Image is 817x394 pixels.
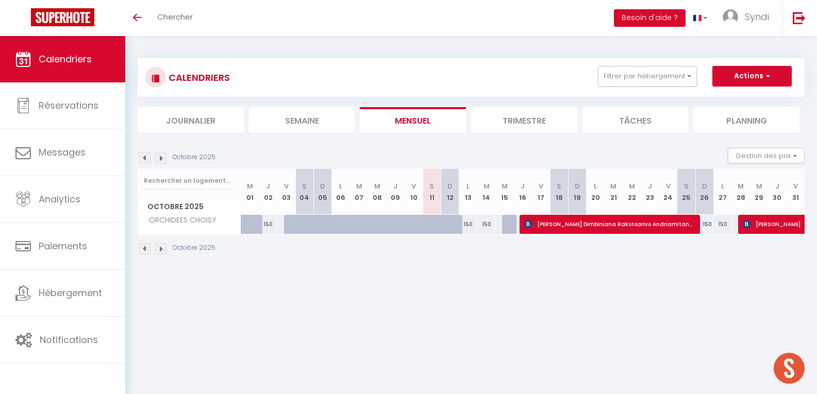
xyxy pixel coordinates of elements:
img: ... [723,9,738,25]
abbr: S [684,181,689,191]
abbr: J [648,181,652,191]
abbr: M [247,181,253,191]
th: 30 [768,169,786,215]
span: Octobre 2025 [138,199,241,214]
th: 05 [314,169,332,215]
div: 150 [713,215,731,234]
abbr: M [610,181,616,191]
th: 24 [659,169,677,215]
th: 11 [423,169,441,215]
span: Syndi [745,10,769,23]
abbr: D [447,181,453,191]
li: Planning [693,107,799,132]
th: 08 [368,169,386,215]
abbr: M [502,181,508,191]
th: 01 [241,169,259,215]
th: 29 [750,169,768,215]
th: 18 [550,169,568,215]
th: 13 [459,169,477,215]
abbr: D [320,181,325,191]
th: 17 [532,169,550,215]
abbr: V [539,181,543,191]
span: Paiements [39,239,87,252]
abbr: S [302,181,307,191]
abbr: M [756,181,762,191]
img: logout [793,11,806,24]
abbr: L [466,181,470,191]
th: 07 [350,169,368,215]
abbr: S [429,181,434,191]
abbr: M [483,181,490,191]
span: Messages [39,146,86,159]
div: 150 [477,215,495,234]
button: Actions [712,66,792,87]
button: Filtrer par hébergement [598,66,697,87]
span: Chercher [157,11,193,22]
abbr: S [557,181,561,191]
abbr: L [339,181,342,191]
div: 150 [259,215,277,234]
span: Analytics [39,193,80,205]
button: Gestion des prix [728,148,805,163]
abbr: M [374,181,380,191]
th: 10 [405,169,423,215]
abbr: J [775,181,779,191]
li: Mensuel [360,107,466,132]
p: Octobre 2025 [173,243,215,253]
abbr: J [393,181,397,191]
div: 150 [459,215,477,234]
th: 02 [259,169,277,215]
h3: CALENDRIERS [166,66,230,89]
abbr: V [284,181,289,191]
th: 03 [277,169,295,215]
th: 14 [477,169,495,215]
th: 09 [387,169,405,215]
div: Ouvrir le chat [774,353,805,384]
input: Rechercher un logement... [144,172,235,190]
li: Semaine [249,107,355,132]
abbr: M [356,181,362,191]
abbr: V [666,181,671,191]
abbr: D [575,181,580,191]
abbr: L [721,181,724,191]
th: 15 [495,169,513,215]
abbr: V [793,181,798,191]
abbr: J [266,181,270,191]
th: 23 [641,169,659,215]
abbr: L [594,181,597,191]
th: 19 [568,169,586,215]
span: Hébergement [39,286,102,299]
li: Tâches [582,107,689,132]
p: Octobre 2025 [173,152,215,162]
abbr: V [411,181,416,191]
th: 26 [695,169,713,215]
abbr: D [702,181,707,191]
span: Calendriers [39,53,92,65]
li: Journalier [138,107,244,132]
th: 20 [587,169,605,215]
th: 21 [605,169,623,215]
button: Besoin d'aide ? [614,9,686,27]
span: Réservations [39,99,98,112]
span: Notifications [40,333,98,346]
th: 16 [513,169,531,215]
th: 06 [332,169,350,215]
th: 25 [677,169,695,215]
div: 150 [695,215,713,234]
th: 28 [732,169,750,215]
abbr: M [738,181,744,191]
abbr: M [629,181,635,191]
th: 04 [295,169,313,215]
abbr: J [521,181,525,191]
li: Trimestre [471,107,577,132]
span: ORCHIDEES CHOISY [140,215,219,226]
th: 27 [713,169,731,215]
th: 31 [786,169,805,215]
span: [PERSON_NAME] Dimbiniana Rakotoarivo Andriamitantsoa [524,214,693,234]
th: 12 [441,169,459,215]
img: Super Booking [31,8,94,26]
th: 22 [623,169,641,215]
